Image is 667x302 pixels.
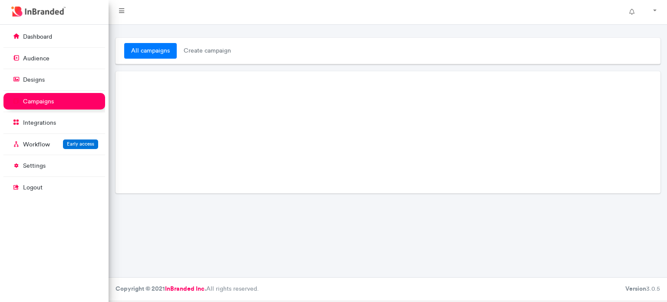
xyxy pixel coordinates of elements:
p: audience [23,54,50,63]
p: logout [23,183,43,192]
b: Version [625,285,646,292]
a: WorkflowEarly access [3,136,105,153]
strong: Copyright © 2021 . [116,285,206,292]
a: integrations [3,114,105,131]
img: InBranded Logo [9,4,68,19]
p: dashboard [23,33,52,41]
p: designs [23,76,45,84]
footer: All rights reserved. [109,277,667,300]
span: create campaign [177,43,238,59]
a: dashboard [3,28,105,45]
a: settings [3,157,105,174]
a: designs [3,71,105,88]
div: 3.0.5 [625,285,660,293]
p: campaigns [23,97,54,106]
a: audience [3,50,105,66]
p: Workflow [23,140,50,149]
a: all campaigns [124,43,177,59]
p: integrations [23,119,56,127]
a: InBranded Inc [165,285,205,292]
span: Early access [67,141,94,147]
p: settings [23,162,46,170]
a: campaigns [3,93,105,110]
